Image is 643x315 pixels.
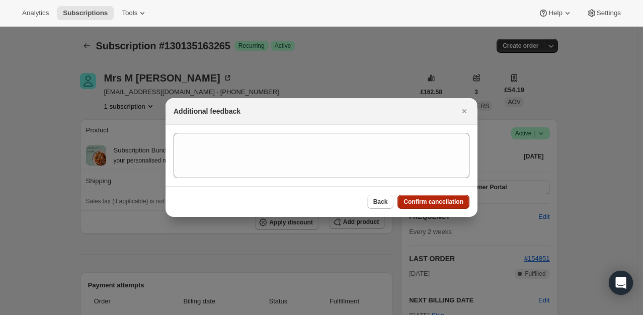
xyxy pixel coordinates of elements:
button: Tools [116,6,153,20]
span: Tools [122,9,137,17]
button: Back [367,195,394,209]
h2: Additional feedback [174,106,240,116]
div: Open Intercom Messenger [609,271,633,295]
span: Help [548,9,562,17]
button: Confirm cancellation [397,195,469,209]
button: Settings [581,6,627,20]
button: Close [457,104,471,118]
button: Help [532,6,578,20]
span: Back [373,198,388,206]
button: Subscriptions [57,6,114,20]
span: Analytics [22,9,49,17]
span: Settings [597,9,621,17]
button: Analytics [16,6,55,20]
span: Subscriptions [63,9,108,17]
span: Confirm cancellation [404,198,463,206]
